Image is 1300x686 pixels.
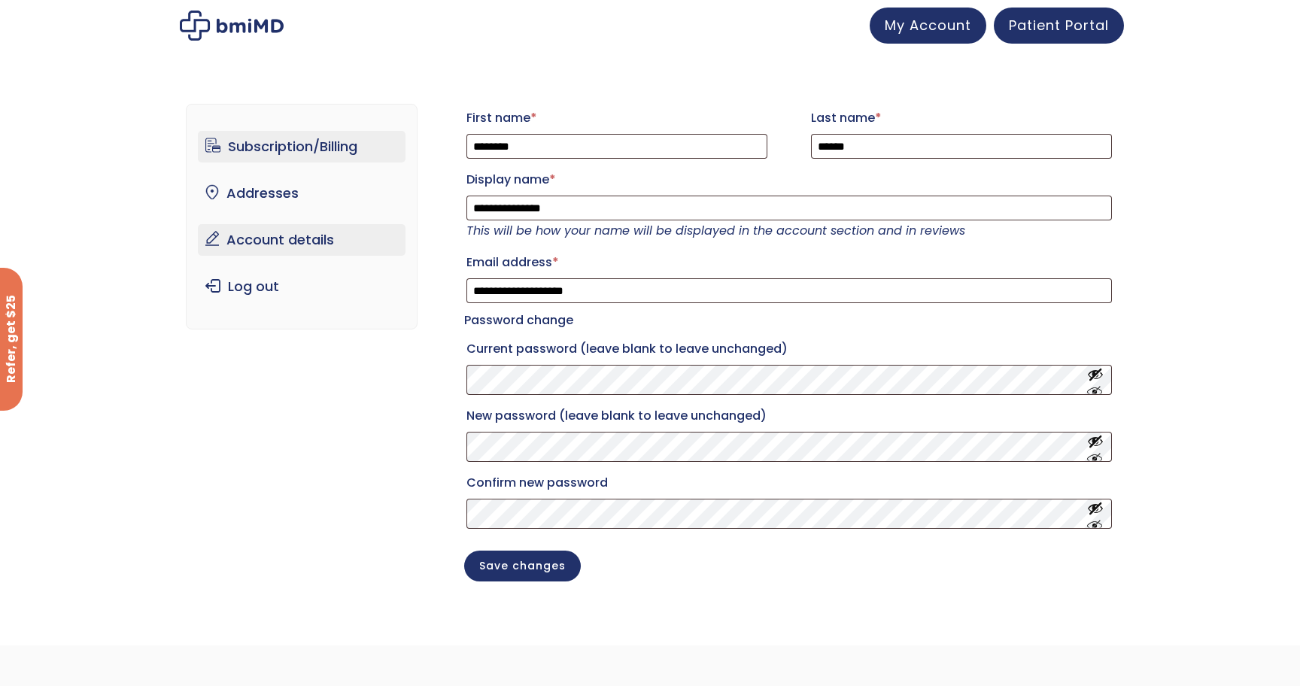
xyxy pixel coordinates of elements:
a: Patient Portal [994,8,1124,44]
label: New password (leave blank to leave unchanged) [466,404,1112,428]
button: Show password [1087,366,1104,394]
em: This will be how your name will be displayed in the account section and in reviews [466,222,965,239]
span: My Account [885,16,971,35]
button: Show password [1087,433,1104,461]
label: Email address [466,250,1112,275]
label: First name [466,106,767,130]
label: Confirm new password [466,471,1112,495]
label: Current password (leave blank to leave unchanged) [466,337,1112,361]
a: Subscription/Billing [198,131,406,162]
a: Account details [198,224,406,256]
a: My Account [870,8,986,44]
a: Log out [198,271,406,302]
button: Save changes [464,551,581,581]
nav: Account pages [186,104,418,329]
legend: Password change [464,310,573,331]
img: My account [180,11,284,41]
button: Show password [1087,500,1104,528]
label: Display name [466,168,1112,192]
span: Patient Portal [1009,16,1109,35]
label: Last name [811,106,1112,130]
a: Addresses [198,178,406,209]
